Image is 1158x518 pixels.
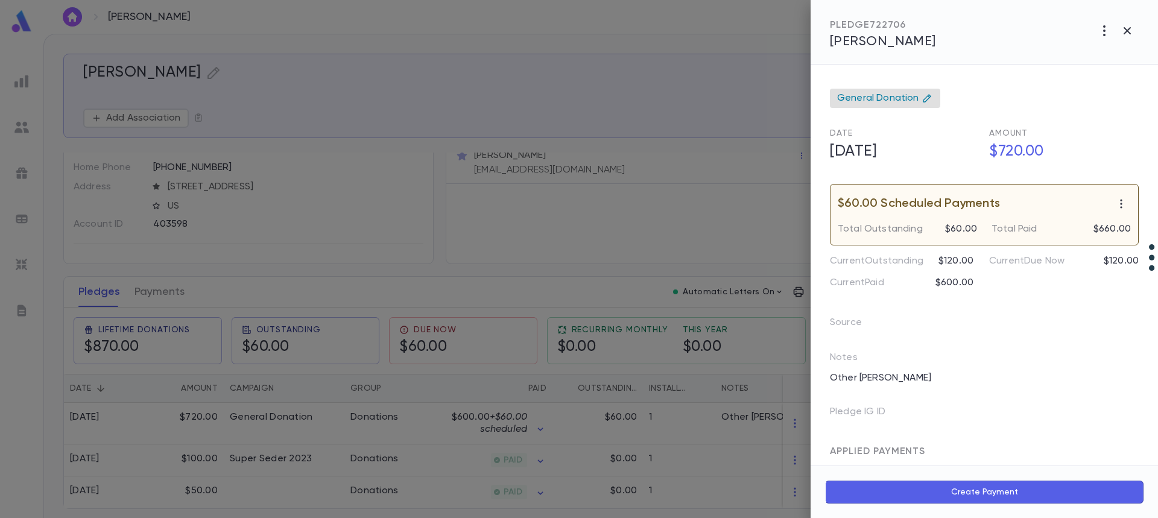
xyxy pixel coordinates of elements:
h5: $720.00 [982,139,1139,165]
p: Pledge IG ID [830,402,905,426]
p: $660.00 [1093,223,1131,235]
span: General Donation [837,92,919,104]
p: Total Outstanding [838,223,923,235]
button: Create Payment [825,481,1144,504]
p: Total Paid [992,223,1037,235]
p: $60.00 Scheduled Payments [838,198,1000,210]
p: $600.00 [935,277,973,289]
p: Source [830,313,881,337]
span: Amount [989,129,1028,137]
span: Date [830,129,852,137]
div: PLEDGE 722706 [830,19,936,31]
h5: [DATE] [823,139,979,165]
p: $60.00 [945,223,977,235]
div: General Donation [830,89,940,108]
span: APPLIED PAYMENTS [830,447,925,456]
p: $120.00 [1104,255,1139,267]
p: Current Outstanding [830,255,923,267]
p: Current Paid [830,277,884,289]
p: Notes [830,352,858,368]
p: $120.00 [938,255,973,267]
p: Current Due Now [989,255,1065,267]
div: Other [PERSON_NAME] [823,368,1139,388]
span: [PERSON_NAME] [830,35,936,48]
